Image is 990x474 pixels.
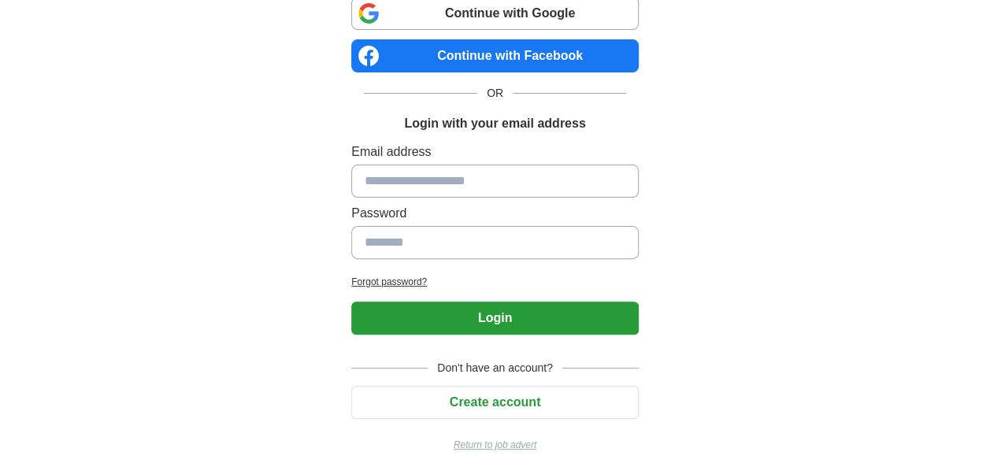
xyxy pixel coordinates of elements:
[351,302,639,335] button: Login
[351,39,639,72] a: Continue with Facebook
[351,395,639,409] a: Create account
[477,85,513,102] span: OR
[404,114,585,133] h1: Login with your email address
[351,275,639,289] a: Forgot password?
[351,386,639,419] button: Create account
[351,204,639,223] label: Password
[351,143,639,161] label: Email address
[428,360,562,376] span: Don't have an account?
[351,438,639,452] a: Return to job advert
